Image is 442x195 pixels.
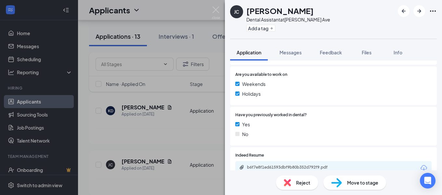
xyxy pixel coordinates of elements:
[400,7,408,15] svg: ArrowLeftNew
[246,5,314,16] h1: [PERSON_NAME]
[296,179,310,186] span: Reject
[242,121,250,128] span: Yes
[394,49,402,55] span: Info
[247,165,338,170] div: b6f7e8f1ed61593dbf9b80b352d792f9.pdf
[347,179,378,186] span: Move to stage
[362,49,371,55] span: Files
[320,49,342,55] span: Feedback
[420,173,435,188] div: Open Intercom Messenger
[235,72,287,78] span: Are you available to work on
[413,5,425,17] button: ArrowRight
[242,131,248,138] span: No
[246,16,330,23] div: Dental Assistant at [PERSON_NAME] Ave
[429,7,437,15] svg: Ellipses
[235,152,264,159] span: Indeed Resume
[234,8,239,15] div: JC
[270,26,274,30] svg: Plus
[246,25,275,32] button: PlusAdd a tag
[420,164,428,172] svg: Download
[239,165,244,170] svg: Paperclip
[279,49,302,55] span: Messages
[415,7,423,15] svg: ArrowRight
[242,90,261,97] span: Holidays
[242,80,266,88] span: Weekends
[398,5,409,17] button: ArrowLeftNew
[235,112,307,118] span: Have you previously worked in dental?
[239,165,344,171] a: Paperclipb6f7e8f1ed61593dbf9b80b352d792f9.pdf
[237,49,261,55] span: Application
